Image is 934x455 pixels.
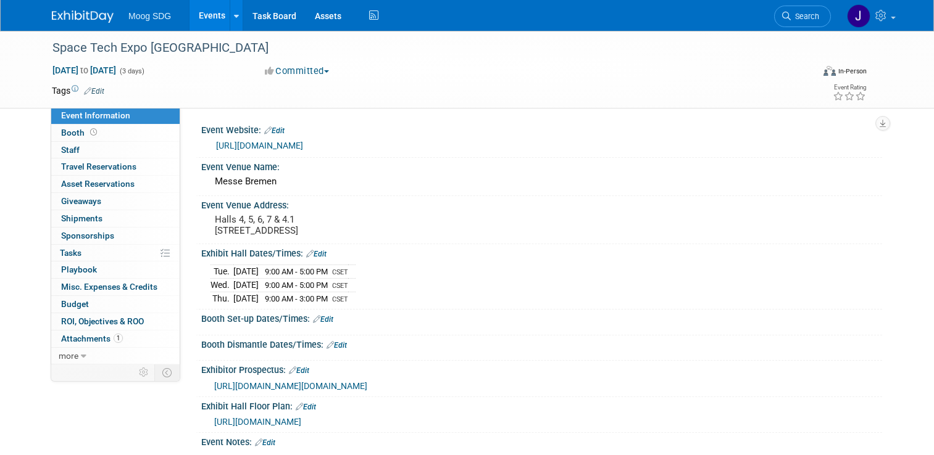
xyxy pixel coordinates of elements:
span: Playbook [61,264,97,274]
span: 1 [114,334,123,343]
td: Personalize Event Tab Strip [133,364,155,380]
img: ExhibitDay [52,10,114,23]
span: CSET [332,282,348,290]
span: 9:00 AM - 3:00 PM [265,294,328,303]
a: Edit [84,87,104,96]
div: Exhibitor Prospectus: [201,361,882,377]
a: Edit [296,403,316,411]
span: CSET [332,268,348,276]
span: ROI, Objectives & ROO [61,316,144,326]
a: Giveaways [51,193,180,210]
div: Exhibit Hall Dates/Times: [201,244,882,260]
td: Wed. [211,279,233,292]
span: Asset Reservations [61,179,135,189]
span: Shipments [61,213,102,223]
td: Tue. [211,265,233,279]
pre: Halls 4, 5, 6, 7 & 4.1 [STREET_ADDRESS] [215,214,472,236]
a: Misc. Expenses & Credits [51,279,180,295]
a: Edit [313,315,333,324]
div: Event Venue Name: [201,158,882,173]
span: Sponsorships [61,231,114,240]
span: Staff [61,145,80,155]
td: Toggle Event Tabs [155,364,180,380]
a: [URL][DOMAIN_NAME] [216,141,303,150]
a: Edit [327,341,347,350]
div: Booth Set-up Dates/Times: [201,309,882,326]
div: Exhibit Hall Floor Plan: [201,397,882,413]
a: Event Information [51,107,180,124]
span: Moog SDG [128,11,171,21]
div: Booth Dismantle Dates/Times: [201,335,882,351]
div: Event Format [746,64,867,83]
a: Travel Reservations [51,158,180,175]
span: Budget [61,299,89,309]
a: Tasks [51,245,180,261]
div: Messe Bremen [211,172,873,191]
span: [DATE] [DATE] [52,65,117,76]
span: Booth [61,128,99,137]
a: more [51,348,180,364]
div: Space Tech Expo [GEOGRAPHIC_DATA] [48,37,798,59]
span: Giveaways [61,196,101,206]
a: Playbook [51,261,180,278]
td: Tags [52,84,104,97]
span: Travel Reservations [61,162,136,171]
img: Jaclyn Roberts [847,4,870,28]
a: Edit [255,438,275,447]
span: Booth not reserved yet [88,128,99,137]
span: (3 days) [119,67,144,75]
a: Sponsorships [51,227,180,244]
button: Committed [261,65,334,78]
a: Attachments1 [51,330,180,347]
a: Staff [51,142,180,158]
a: Budget [51,296,180,313]
a: Search [774,6,831,27]
a: [URL][DOMAIN_NAME] [214,417,301,427]
div: In-Person [838,67,867,76]
div: Event Website: [201,121,882,137]
a: Shipments [51,210,180,227]
a: Asset Reservations [51,176,180,192]
a: [URL][DOMAIN_NAME][DOMAIN_NAME] [214,381,367,391]
span: Attachments [61,334,123,343]
span: Search [791,12,819,21]
div: Event Notes: [201,433,882,449]
a: Edit [264,126,285,135]
td: [DATE] [233,292,259,305]
a: Booth [51,125,180,141]
td: [DATE] [233,265,259,279]
span: Tasks [60,248,81,258]
span: 9:00 AM - 5:00 PM [265,281,328,290]
div: Event Rating [833,84,866,91]
a: ROI, Objectives & ROO [51,313,180,330]
a: Edit [306,250,327,258]
td: [DATE] [233,279,259,292]
a: Edit [289,366,309,375]
td: Thu. [211,292,233,305]
span: more [59,351,78,361]
div: Event Venue Address: [201,196,882,211]
img: Format-Inperson.png [824,66,836,76]
span: 9:00 AM - 5:00 PM [265,267,328,276]
span: to [78,65,90,75]
span: CSET [332,295,348,303]
span: Misc. Expenses & Credits [61,282,157,292]
span: Event Information [61,110,130,120]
